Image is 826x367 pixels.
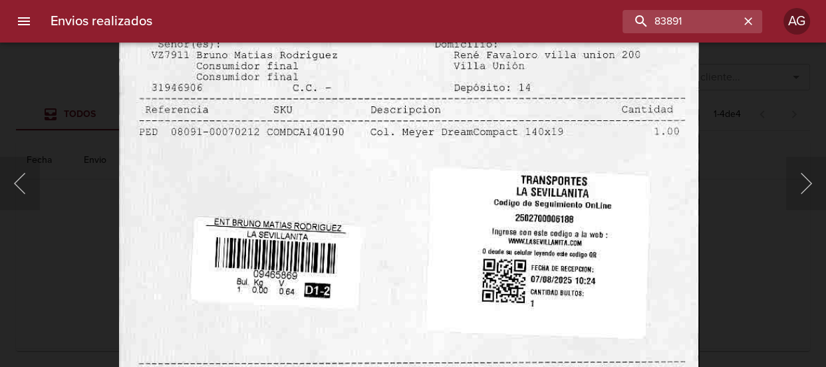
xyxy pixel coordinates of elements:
[8,5,40,37] button: menu
[786,157,826,210] button: Siguiente
[783,8,810,35] div: AG
[622,10,740,33] input: buscar
[51,11,152,32] h6: Envios realizados
[783,8,810,35] div: Abrir información de usuario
